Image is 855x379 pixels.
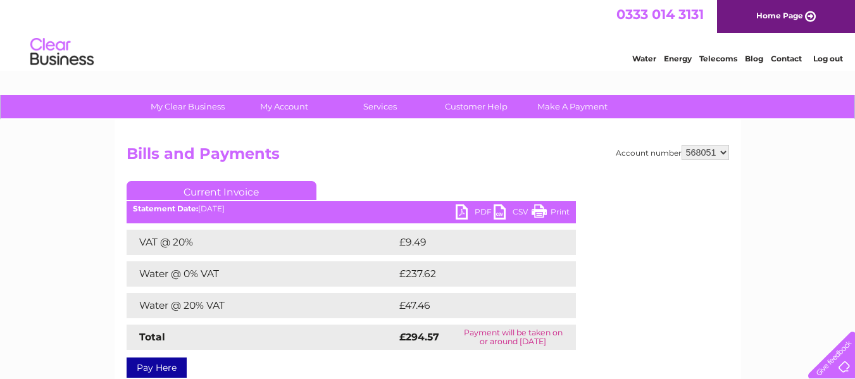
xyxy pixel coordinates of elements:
[127,145,729,169] h2: Bills and Payments
[232,95,336,118] a: My Account
[745,54,763,63] a: Blog
[699,54,737,63] a: Telecoms
[632,54,656,63] a: Water
[328,95,432,118] a: Services
[396,230,547,255] td: £9.49
[133,204,198,213] b: Statement Date:
[127,204,576,213] div: [DATE]
[139,331,165,343] strong: Total
[664,54,692,63] a: Energy
[616,6,704,22] a: 0333 014 3131
[127,357,187,378] a: Pay Here
[127,230,396,255] td: VAT @ 20%
[520,95,625,118] a: Make A Payment
[451,325,575,350] td: Payment will be taken on or around [DATE]
[813,54,843,63] a: Log out
[396,261,553,287] td: £237.62
[127,293,396,318] td: Water @ 20% VAT
[135,95,240,118] a: My Clear Business
[129,7,727,61] div: Clear Business is a trading name of Verastar Limited (registered in [GEOGRAPHIC_DATA] No. 3667643...
[424,95,528,118] a: Customer Help
[616,145,729,160] div: Account number
[532,204,570,223] a: Print
[771,54,802,63] a: Contact
[396,293,550,318] td: £47.46
[456,204,494,223] a: PDF
[30,33,94,71] img: logo.png
[494,204,532,223] a: CSV
[399,331,439,343] strong: £294.57
[127,261,396,287] td: Water @ 0% VAT
[127,181,316,200] a: Current Invoice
